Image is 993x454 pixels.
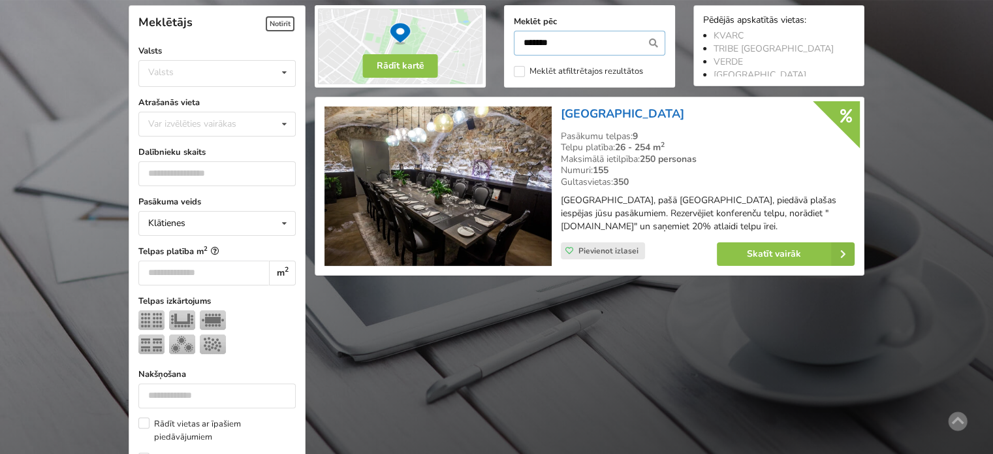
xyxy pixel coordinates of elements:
[561,142,855,154] div: Telpu platība:
[169,310,195,330] img: U-Veids
[717,242,855,266] a: Skatīt vairāk
[138,96,296,109] label: Atrašanās vieta
[138,368,296,381] label: Nakšņošana
[138,245,296,258] label: Telpas platība m
[200,310,226,330] img: Sapulce
[285,265,289,274] sup: 2
[714,56,743,68] a: VERDE
[266,16,294,31] span: Notīrīt
[148,67,174,78] div: Valsts
[138,295,296,308] label: Telpas izkārtojums
[561,131,855,142] div: Pasākumu telpas:
[561,194,855,233] p: [GEOGRAPHIC_DATA], pašā [GEOGRAPHIC_DATA], piedāvā plašas iespējas jūsu pasākumiem. Rezervējiet k...
[514,15,665,28] label: Meklēt pēc
[613,176,629,188] strong: 350
[593,164,608,176] strong: 155
[714,29,744,42] a: KVARC
[633,130,638,142] strong: 9
[148,219,185,228] div: Klātienes
[204,244,208,253] sup: 2
[703,15,855,27] div: Pēdējās apskatītās vietas:
[138,44,296,57] label: Valsts
[714,42,834,55] a: TRIBE [GEOGRAPHIC_DATA]
[363,54,438,78] button: Rādīt kartē
[561,154,855,165] div: Maksimālā ietilpība:
[145,116,266,131] div: Var izvēlēties vairākas
[138,146,296,159] label: Dalībnieku skaits
[138,310,165,330] img: Teātris
[324,106,551,267] img: Viesnīca | Rīga | Pullman Riga Old Town Hotel
[138,334,165,354] img: Klase
[315,5,486,88] img: Rādīt kartē
[661,140,665,150] sup: 2
[138,417,296,444] label: Rādīt vietas ar īpašiem piedāvājumiem
[514,66,643,77] label: Meklēt atfiltrētajos rezultātos
[561,176,855,188] div: Gultasvietas:
[615,141,665,154] strong: 26 - 254 m
[714,69,806,81] a: [GEOGRAPHIC_DATA]
[169,334,195,354] img: Bankets
[640,153,697,165] strong: 250 personas
[269,261,296,285] div: m
[200,334,226,354] img: Pieņemšana
[138,14,193,30] span: Meklētājs
[561,165,855,176] div: Numuri:
[578,246,638,256] span: Pievienot izlasei
[138,195,296,208] label: Pasākuma veids
[561,106,684,122] a: [GEOGRAPHIC_DATA]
